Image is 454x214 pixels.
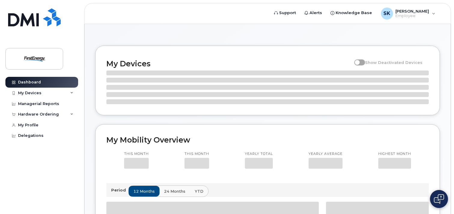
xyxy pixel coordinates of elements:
[106,135,429,144] h2: My Mobility Overview
[124,152,149,156] p: This month
[354,57,359,62] input: Show Deactivated Devices
[111,187,128,193] p: Period
[106,59,351,68] h2: My Devices
[309,152,343,156] p: Yearly average
[164,188,185,194] span: 24 months
[245,152,273,156] p: Yearly total
[195,188,203,194] span: YTD
[434,194,444,204] img: Open chat
[365,60,422,65] span: Show Deactivated Devices
[184,152,209,156] p: This month
[378,152,411,156] p: Highest month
